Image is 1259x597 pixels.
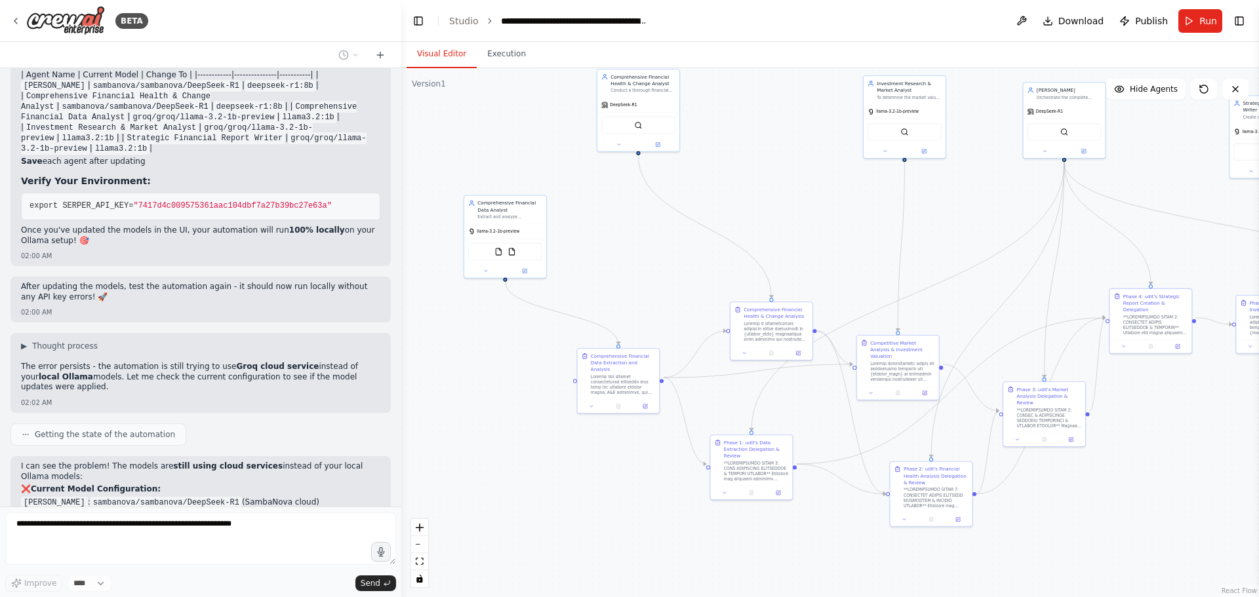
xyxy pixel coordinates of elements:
div: 02:00 AM [21,251,380,261]
div: 02:00 AM [21,307,380,317]
nav: breadcrumb [449,14,649,28]
span: export SERPER_API_KEY= [30,201,133,210]
button: No output available [737,489,765,497]
g: Edge from bf9ad0a5-42e7-4218-a2fa-b2506869c2fe to 6676ccbf-b10d-444c-905a-d916a2630fcc [894,162,908,331]
button: Improve [5,575,62,592]
div: Conduct a thorough financial health assessment of {company_name} by identifying both GREEN FLAGS ... [610,88,675,93]
div: Comprehensive Financial Health & Change Analyst [610,73,675,87]
g: Edge from 92f58fa8-5f84-4c11-86f5-79c9e67adcd5 to 6676ccbf-b10d-444c-905a-d916a2630fcc [664,361,852,381]
button: ▶Thought process [21,341,98,351]
g: Edge from 6676ccbf-b10d-444c-905a-d916a2630fcc to a3264dfa-a4ad-4269-ba74-14947134cd7b [943,361,999,414]
code: Strategic Financial Report Writer [125,132,286,144]
div: Investment Research & Market Analyst [877,80,941,93]
button: Show right sidebar [1230,12,1249,30]
div: Comprehensive Financial Data AnalystExtract and analyze comprehensive financial data from Indian ... [464,195,547,279]
button: No output available [884,389,912,397]
button: Publish [1114,9,1173,33]
span: Download [1058,14,1104,28]
img: Logo [26,6,105,35]
g: Edge from e57649e0-3075-4d35-a774-0b36e5389c56 to decfd5b5-185d-4ece-ba6d-ce9f09d1910b [816,328,886,497]
strong: still using cloud services [173,461,283,471]
div: Comprehensive Financial Data Extraction and Analysis [591,353,655,372]
span: llama-3.2-1b-preview [876,109,919,114]
div: 02:02 AM [21,398,380,408]
div: Investment Research & Market AnalystTo determine the market value and strategic position of {comp... [863,75,946,159]
g: Edge from 5f862c5b-cfe7-4507-bd1e-229803f10649 to 92f58fa8-5f84-4c11-86f5-79c9e67adcd5 [502,282,622,345]
button: Hide left sidebar [409,12,428,30]
g: Edge from 92f58fa8-5f84-4c11-86f5-79c9e67adcd5 to e57649e0-3075-4d35-a774-0b36e5389c56 [664,328,726,381]
button: Start a new chat [370,47,391,63]
strong: local Ollama [39,372,93,381]
button: Click to speak your automation idea [371,542,391,562]
span: Publish [1135,14,1168,28]
div: [PERSON_NAME] [1037,87,1101,93]
button: Hide Agents [1106,79,1186,100]
span: "7417d4c009575361aac104dbf7a27b39bc27e63a" [133,201,331,210]
button: Run [1178,9,1222,33]
span: ▶ [21,341,27,351]
button: zoom in [411,519,428,536]
div: Phase 3: udit's Market Analysis Delegation & Review**LOREMIPSUMDO SITAM 2: CONSEC & ADIPISCINGE S... [1003,381,1086,447]
div: Loremip d sitametconsec adipiscin elitse doeiusmodt in {utlabor_etdo} magnaaliqua enim adminimv q... [744,321,808,342]
div: Phase 4: udit's Strategic Report Creation & Delegation [1123,293,1188,313]
button: Download [1037,9,1109,33]
div: React Flow controls [411,519,428,587]
li: : (SambaNova cloud) [21,497,380,508]
button: Visual Editor [407,41,477,68]
div: Loremip dolorsitametc adipis eli seddoeiusmo temporin utl {etdolor_magn} al enimadmin veniamqui n... [870,360,934,381]
strong: Groq cloud service [236,362,319,371]
div: Orchestrate the complete financial analysis workflow for {company_name} by strategically delegati... [1037,95,1101,100]
code: llama3.2:1b [92,143,150,155]
code: sambanova/sambanova/DeepSeek-R1 [59,101,210,113]
strong: Save [21,157,43,166]
button: Open in side panel [506,267,543,275]
div: Extract and analyze comprehensive financial data from Indian company balance sheets, P&L statemen... [477,214,542,220]
span: Send [361,578,380,588]
p: After updating the models, test the automation again - it should now run locally without any API ... [21,282,380,302]
g: Edge from 1b4e147c-0849-4d9e-98b9-ee7df377045e to 8b52acda-6851-4da1-911b-61041a6b2585 [1061,162,1154,284]
code: deepseek-r1:8b [214,101,285,113]
button: Open in side panel [905,147,942,155]
button: No output available [1136,343,1165,351]
code: groq/groq/llama-3.2-1b-preview [21,132,367,155]
code: Comprehensive Financial Health & Change Analyst [21,90,210,113]
div: **LOREMIPSUMDO SITAM 2: CONSECTET ADIPIS ELITSEDDOE & TEMPORIN** Utlabore etd magna aliquaeni adm... [1123,314,1188,335]
button: No output available [757,349,786,357]
button: toggle interactivity [411,570,428,587]
button: Open in side panel [787,349,810,357]
img: SerperDevTool [1060,128,1068,136]
strong: Verify Your Environment: [21,176,151,186]
div: To determine the market value and strategic position of {company_name} by performing competitive ... [877,95,941,100]
button: Open in side panel [639,141,676,149]
strong: 100% locally [289,225,345,235]
div: Version 1 [412,79,446,89]
div: Loremip dol sitamet consecteturad elitseddo eius temp inc utlabore etdolor magna, A&E adminimve, ... [591,374,655,395]
a: Studio [449,16,479,26]
div: Comprehensive Financial Health & Change AnalystConduct a thorough financial health assessment of ... [597,69,680,152]
button: Open in side panel [1065,147,1102,155]
img: SerperDevTool [900,128,908,136]
g: Edge from 1b4e147c-0849-4d9e-98b9-ee7df377045e to 1a8c3c1d-ab2a-4ca9-83ee-8510c8c42faf [748,162,1068,431]
img: FileReadTool [494,248,502,256]
button: Open in side panel [1060,436,1083,444]
div: **LOREMIPSUMDO SITAM 3: CONS ADIPISCING ELITSEDDOE & TEMPORI UTLABOR** Etdolore mag aliquaeni adm... [724,461,788,482]
g: Edge from 7d0e5d92-7a56-4b51-ab7f-fb2d19030a04 to e57649e0-3075-4d35-a774-0b36e5389c56 [635,155,774,298]
div: Phase 2: udit's Financial Health Analysis Delegation & Review**LOREMIPSUMDO SITAM 7: CONSECTET AD... [890,461,973,527]
g: Edge from a3264dfa-a4ad-4269-ba74-14947134cd7b to 8b52acda-6851-4da1-911b-61041a6b2585 [1090,315,1106,414]
strong: Current Model Configuration: [31,484,161,493]
g: Edge from 1b4e147c-0849-4d9e-98b9-ee7df377045e to a3264dfa-a4ad-4269-ba74-14947134cd7b [1041,162,1068,377]
img: SerperDevTool [634,121,642,129]
button: Send [355,575,396,591]
button: Execution [477,41,536,68]
button: Open in side panel [1166,343,1189,351]
span: Getting the state of the automation [35,429,175,440]
div: **LOREMIPSUMDO SITAM 2: CONSEC & ADIPISCINGE SEDDOEIU TEMPORINCI & UTLABOR ETDOLOR** Magnaali eni... [1016,408,1081,429]
g: Edge from 8b52acda-6851-4da1-911b-61041a6b2585 to 5fda90f2-f73c-428a-a5c6-0c2c09799f0f [1196,315,1232,328]
g: Edge from 1b4e147c-0849-4d9e-98b9-ee7df377045e to decfd5b5-185d-4ece-ba6d-ce9f09d1910b [928,162,1068,457]
div: Competitive Market Analysis & Investment Valuation [870,339,934,359]
div: Comprehensive Financial Health & Change AnalysisLoremip d sitametconsec adipiscin elitse doeiusmo... [730,301,813,360]
button: Open in side panel [947,515,970,523]
div: BETA [115,13,148,29]
code: [PERSON_NAME] [21,80,88,92]
button: Open in side panel [767,489,789,497]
